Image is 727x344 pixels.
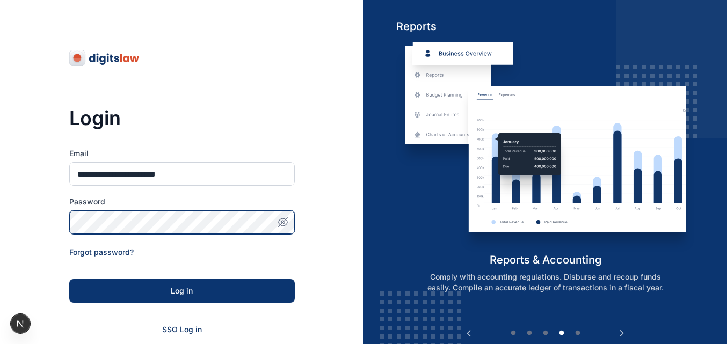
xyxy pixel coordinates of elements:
h5: Reports [396,19,694,34]
p: Comply with accounting regulations. Disburse and recoup funds easily. Compile an accurate ledger ... [408,272,683,293]
button: 5 [572,328,583,339]
button: 4 [556,328,567,339]
a: Forgot password? [69,247,134,257]
button: 1 [508,328,519,339]
button: Next [616,328,627,339]
button: Previous [463,328,474,339]
label: Email [69,148,295,159]
div: Log in [86,286,278,296]
button: Log in [69,279,295,303]
a: SSO Log in [162,325,202,334]
img: digitslaw-logo [69,49,140,67]
label: Password [69,196,295,207]
h3: Login [69,107,295,129]
button: 3 [540,328,551,339]
button: 2 [524,328,535,339]
h5: reports & accounting [396,252,694,267]
img: reports-and-accounting [396,42,694,252]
